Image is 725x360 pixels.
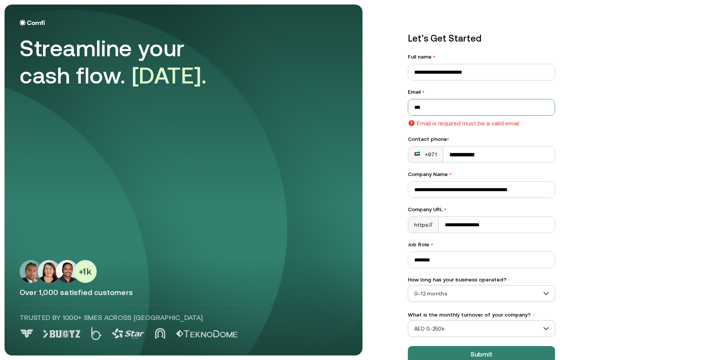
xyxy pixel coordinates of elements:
[408,88,555,96] label: Email
[408,53,555,61] label: Full name
[408,241,555,249] label: Job Role
[20,20,45,26] img: Logo
[449,171,452,177] span: •
[408,135,555,143] div: Contact phone
[408,276,555,284] label: How long has your business operated?
[417,119,519,128] p: Email is required must be a valid email
[408,311,555,319] label: What is the monthly turnover of your company?
[155,328,165,339] img: Logo 4
[408,217,439,233] div: https://
[408,288,555,299] span: 0–12 months
[20,35,231,89] div: Streamline your cash flow.
[43,330,80,338] img: Logo 1
[431,241,433,247] span: •
[20,329,34,338] img: Logo 0
[433,54,435,60] span: •
[20,287,347,297] p: Over 1,000 satisfied customers
[408,32,555,45] p: Let’s Get Started
[408,323,555,334] span: AED 0-250k
[408,170,555,178] label: Company Name
[532,312,535,318] span: •
[444,206,446,212] span: •
[414,151,437,158] div: +971
[91,327,102,340] img: Logo 2
[20,313,269,323] p: Trusted by 1000+ SMEs across [GEOGRAPHIC_DATA]
[408,205,555,213] label: Company URL
[422,89,424,95] span: •
[447,136,449,142] span: •
[176,330,238,338] img: Logo 5
[508,277,511,283] span: •
[112,329,144,339] img: Logo 3
[132,62,207,88] span: [DATE].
